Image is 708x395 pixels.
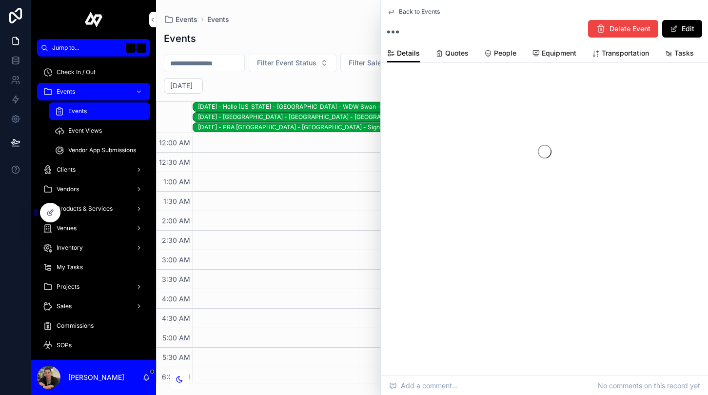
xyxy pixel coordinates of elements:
[198,103,707,111] div: [DATE] - Hello [US_STATE] - [GEOGRAPHIC_DATA] - WDW Swan - recADO2AnUWMCNrNU
[176,15,197,24] span: Events
[57,263,83,271] span: My Tasks
[37,317,150,335] a: Commissions
[435,44,469,64] a: Quotes
[159,314,193,322] span: 4:30 AM
[159,217,193,225] span: 2:00 AM
[207,15,229,24] a: Events
[37,239,150,257] a: Inventory
[161,178,193,186] span: 1:00 AM
[532,44,576,64] a: Equipment
[37,83,150,100] a: Events
[389,381,458,391] span: Add a comment...
[198,113,707,121] div: 10/22/2025 - LoganMania - Orlando - Kia Center - recxqxbyUTO2yaMEu
[68,127,102,135] span: Event Views
[610,24,650,34] span: Delete Event
[57,283,79,291] span: Projects
[542,48,576,58] span: Equipment
[57,341,72,349] span: SOPs
[37,180,150,198] a: Vendors
[198,123,707,132] div: 10/22/2025 - PRA Orlando - Orlando - Signia by Hilton Orlando Bonnet Creek - rec3nsfSdPM1iQllQ
[387,44,420,63] a: Details
[164,15,197,24] a: Events
[157,138,193,147] span: 12:00 AM
[160,353,193,361] span: 5:30 AM
[37,219,150,237] a: Venues
[598,381,700,391] span: No comments on this record yet
[349,58,408,68] span: Filter Sales Status
[164,32,196,45] h1: Events
[57,166,76,174] span: Clients
[662,20,702,38] button: Edit
[484,44,516,64] a: People
[249,54,336,72] button: Select Button
[159,236,193,244] span: 2:30 AM
[37,63,150,81] a: Check In / Out
[161,197,193,205] span: 1:30 AM
[37,39,150,57] button: Jump to...K
[31,57,156,360] div: scrollable content
[159,295,193,303] span: 4:00 AM
[602,48,649,58] span: Transportation
[138,44,145,52] span: K
[665,44,694,64] a: Tasks
[68,373,124,382] p: [PERSON_NAME]
[160,334,193,342] span: 5:00 AM
[49,102,150,120] a: Events
[57,322,94,330] span: Commissions
[494,48,516,58] span: People
[198,113,707,121] div: [DATE] - [GEOGRAPHIC_DATA] - [GEOGRAPHIC_DATA] - [GEOGRAPHIC_DATA] - recxqxbyUTO2yaMEu
[674,48,694,58] span: Tasks
[445,48,469,58] span: Quotes
[57,68,96,76] span: Check In / Out
[340,54,428,72] button: Select Button
[37,278,150,296] a: Projects
[37,336,150,354] a: SOPs
[37,258,150,276] a: My Tasks
[68,146,136,154] span: Vendor App Submissions
[57,244,83,252] span: Inventory
[57,185,79,193] span: Vendors
[159,256,193,264] span: 3:00 AM
[387,8,440,16] a: Back to Events
[52,44,122,52] span: Jump to...
[198,123,707,131] div: [DATE] - PRA [GEOGRAPHIC_DATA] - [GEOGRAPHIC_DATA] - Signia by [PERSON_NAME] [PERSON_NAME] Creek ...
[57,205,113,213] span: Products & Services
[159,275,193,283] span: 3:30 AM
[198,102,707,111] div: 10/22/2025 - Hello Florida - Orlando - WDW Swan - recADO2AnUWMCNrNU
[57,88,75,96] span: Events
[37,297,150,315] a: Sales
[57,302,72,310] span: Sales
[588,20,658,38] button: Delete Event
[399,8,440,16] span: Back to Events
[49,141,150,159] a: Vendor App Submissions
[37,200,150,217] a: Products & Services
[57,224,77,232] span: Venues
[397,48,420,58] span: Details
[37,161,150,178] a: Clients
[159,373,193,381] span: 6:00 AM
[257,58,316,68] span: Filter Event Status
[68,107,87,115] span: Events
[170,81,193,91] h2: [DATE]
[85,12,103,27] img: App logo
[157,158,193,166] span: 12:30 AM
[49,122,150,139] a: Event Views
[592,44,649,64] a: Transportation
